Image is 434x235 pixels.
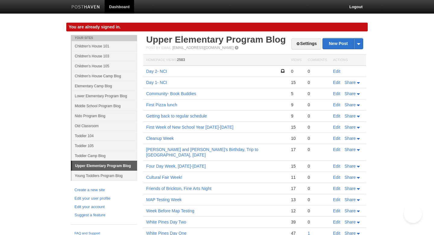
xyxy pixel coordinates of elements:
[308,91,327,96] div: 0
[333,175,340,180] a: Edit
[333,197,340,202] a: Edit
[308,113,327,119] div: 0
[308,163,327,169] div: 0
[72,71,137,81] a: Children's House Camp Blog
[146,80,167,85] a: Day 1- NCI
[344,80,356,85] span: Share
[308,102,327,108] div: 0
[74,204,134,210] a: Edit your account
[308,197,327,202] div: 0
[177,58,185,62] span: 2583
[74,212,134,218] a: Suggest a feature
[291,136,301,141] div: 10
[143,55,288,66] th: Homepage Views
[308,80,327,85] div: 0
[291,80,301,85] div: 15
[291,197,301,202] div: 13
[344,125,356,130] span: Share
[72,111,137,121] a: Nido Program Blog
[308,124,327,130] div: 0
[333,80,340,85] a: Edit
[344,175,356,180] span: Share
[291,102,301,108] div: 9
[333,186,340,191] a: Edit
[344,136,356,141] span: Share
[333,91,340,96] a: Edit
[72,101,137,111] a: Middle School Program Blog
[308,147,327,152] div: 0
[72,61,137,71] a: Children's House 105
[74,195,134,202] a: Edit your user profile
[146,69,167,74] a: Day 2- NCI
[146,197,182,202] a: MAP Testing Week
[72,161,137,171] a: Upper Elementary Program Blog
[291,38,321,50] a: Settings
[146,46,171,50] span: Post by Email
[291,91,301,96] div: 5
[72,121,137,131] a: Old Classroom
[308,186,327,191] div: 0
[146,220,186,224] a: White Pines Day Two
[308,219,327,225] div: 0
[344,186,356,191] span: Share
[146,114,207,118] a: Getting back to regular schedule
[71,35,137,41] li: Your Sites
[308,69,327,74] div: 0
[66,23,368,31] div: You are already signed in.
[288,55,304,66] th: Views
[71,5,100,10] img: Posthaven-bar
[323,38,363,49] a: New Post
[72,141,137,151] a: Toddler 105
[291,69,301,74] div: 0
[146,147,258,157] a: [PERSON_NAME] and [PERSON_NAME]'s Birthday, Trip to [GEOGRAPHIC_DATA], [DATE]
[72,91,137,101] a: Lower Elementary Program Blog
[305,55,330,66] th: Comments
[344,102,356,107] span: Share
[291,113,301,119] div: 9
[404,205,422,223] iframe: Help Scout Beacon - Open
[72,171,137,181] a: Young Toddlers Program Blog
[333,136,340,141] a: Edit
[72,131,137,141] a: Toddler 104
[344,208,356,213] span: Share
[333,69,340,74] a: Edit
[291,147,301,152] div: 17
[146,175,182,180] a: Cultural Fair Week!
[330,55,366,66] th: Actions
[146,136,174,141] a: Cleanup Week
[291,124,301,130] div: 15
[344,114,356,118] span: Share
[291,163,301,169] div: 15
[72,41,137,51] a: Children's House 101
[72,51,137,61] a: Children's House 103
[291,175,301,180] div: 11
[308,175,327,180] div: 0
[146,164,206,169] a: Four Day Week, [DATE]-[DATE]
[333,147,340,152] a: Edit
[333,220,340,224] a: Edit
[146,102,177,107] a: First Pizza lunch
[308,208,327,214] div: 0
[172,46,234,50] a: [EMAIL_ADDRESS][DOMAIN_NAME]
[308,136,327,141] div: 0
[291,186,301,191] div: 17
[344,220,356,224] span: Share
[333,114,340,118] a: Edit
[333,164,340,169] a: Edit
[146,91,196,96] a: Community- Book Buddies
[344,147,356,152] span: Share
[291,219,301,225] div: 39
[344,197,356,202] span: Share
[344,164,356,169] span: Share
[74,187,134,193] a: Create a new site
[72,151,137,161] a: Toddler Camp Blog
[333,208,340,213] a: Edit
[146,186,211,191] a: Friends of Brickton, Fine Arts Night
[333,125,340,130] a: Edit
[146,208,194,213] a: Week Before Map Testing
[72,81,137,91] a: Elementary Camp Blog
[344,91,356,96] span: Share
[146,34,286,44] a: Upper Elementary Program Blog
[291,208,301,214] div: 12
[333,102,340,107] a: Edit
